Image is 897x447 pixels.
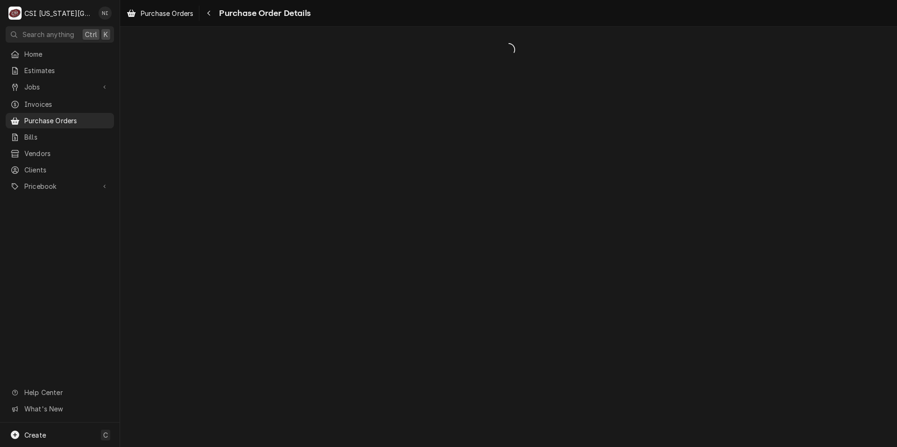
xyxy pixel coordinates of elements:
span: Create [24,431,46,439]
span: Clients [24,165,109,175]
div: CSI [US_STATE][GEOGRAPHIC_DATA] [24,8,93,18]
span: Jobs [24,82,95,92]
span: Search anything [23,30,74,39]
a: Home [6,46,114,62]
span: Loading... [120,40,897,60]
a: Estimates [6,63,114,78]
a: Purchase Orders [6,113,114,128]
span: Help Center [24,387,108,397]
span: Bills [24,132,109,142]
span: Home [24,49,109,59]
span: What's New [24,404,108,414]
span: K [104,30,108,39]
div: NI [99,7,112,20]
a: Bills [6,129,114,145]
span: Ctrl [85,30,97,39]
span: Purchase Order Details [216,7,311,20]
span: Invoices [24,99,109,109]
span: Estimates [24,66,109,75]
a: Go to Jobs [6,79,114,95]
a: Invoices [6,97,114,112]
div: C [8,7,22,20]
span: Purchase Orders [24,116,109,126]
button: Navigate back [201,6,216,21]
button: Search anythingCtrlK [6,26,114,43]
a: Vendors [6,146,114,161]
div: Nate Ingram's Avatar [99,7,112,20]
a: Purchase Orders [123,6,197,21]
a: Go to Help Center [6,385,114,400]
span: Vendors [24,149,109,158]
span: C [103,430,108,440]
a: Go to What's New [6,401,114,417]
a: Clients [6,162,114,178]
span: Purchase Orders [141,8,193,18]
span: Pricebook [24,181,95,191]
a: Go to Pricebook [6,179,114,194]
div: CSI Kansas City's Avatar [8,7,22,20]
